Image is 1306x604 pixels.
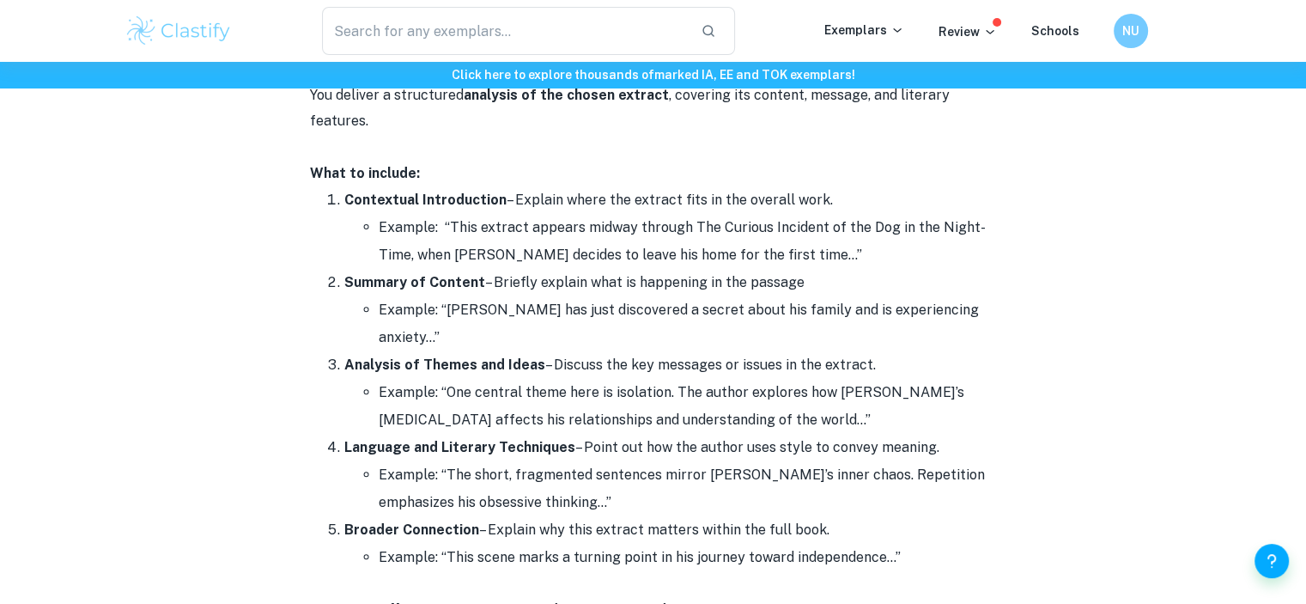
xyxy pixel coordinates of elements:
li: Example: “This scene marks a turning point in his journey toward independence…” [379,544,997,571]
button: Help and Feedback [1254,544,1289,578]
strong: What to include: [310,165,420,181]
a: Schools [1031,24,1079,38]
strong: Language and Literary Techniques [344,439,575,455]
p: Exemplars [824,21,904,40]
li: Example: “One central theme here is isolation. The author explores how [PERSON_NAME]’s [MEDICAL_D... [379,379,997,434]
li: Example: “The short, fragmented sentences mirror [PERSON_NAME]’s inner chaos. Repetition emphasiz... [379,461,997,516]
strong: Contextual Introduction [344,192,507,208]
strong: analysis of the chosen extract [464,87,669,103]
h6: Click here to explore thousands of marked IA, EE and TOK exemplars ! [3,65,1303,84]
li: – Explain where the extract fits in the overall work. [344,186,997,269]
li: Example: “[PERSON_NAME] has just discovered a secret about his family and is experiencing anxiety…” [379,296,997,351]
p: You deliver a structured , covering its content, message, and literary features. [310,82,997,135]
input: Search for any exemplars... [322,7,688,55]
li: – Briefly explain what is happening in the passage [344,269,997,351]
img: Clastify logo [125,14,234,48]
strong: Broader Connection [344,522,479,538]
li: – Discuss the key messages or issues in the extract. [344,351,997,434]
li: – Point out how the author uses style to convey meaning. [344,434,997,516]
li: Example: “This extract appears midway through The Curious Incident of the Dog in the Night-Time, ... [379,214,997,269]
strong: Analysis of Themes and Ideas [344,357,545,373]
li: – Explain why this extract matters within the full book. [344,516,997,571]
h6: NU [1121,21,1140,40]
strong: Summary of Content [344,274,485,290]
p: Review [938,22,997,41]
button: NU [1114,14,1148,48]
